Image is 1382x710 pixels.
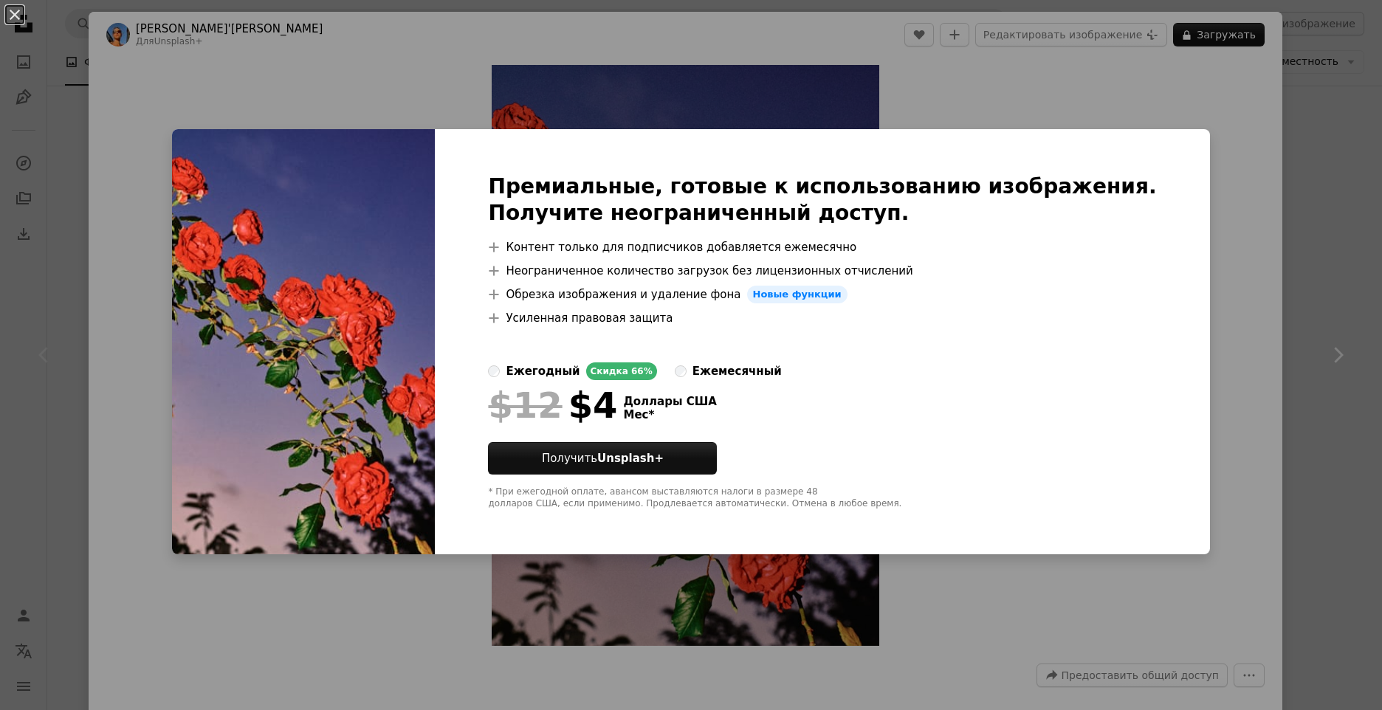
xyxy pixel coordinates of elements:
[506,286,740,303] font: Обрезка изображения и удаление фона
[506,262,912,280] font: Неограниченное количество загрузок без лицензионных отчислений
[488,486,1156,510] div: * При ежегодной оплате, авансом выставляются налоги в размере 48 долларов США, если применимо. Пр...
[675,365,687,377] input: ежемесячный
[747,286,848,303] span: Новые функции
[623,408,648,421] font: Мес
[488,442,717,475] button: ПолучитьUnsplash+
[506,238,856,256] font: Контент только для подписчиков добавляется ежемесячно
[506,362,580,380] div: ежегодный
[692,362,782,380] div: ежемесячный
[623,395,716,408] span: Доллары США
[172,129,435,554] img: premium_photo-1712935549387-ccef1d923d51
[586,362,657,380] div: Скидка 66%
[488,173,1156,227] h2: Премиальные, готовые к использованию изображения. Получите неограниченный доступ.
[506,309,673,327] font: Усиленная правовая защита
[597,452,664,465] strong: Unsplash+
[568,386,618,424] font: $4
[488,365,500,377] input: ежегодныйСкидка 66%
[488,386,562,424] span: $12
